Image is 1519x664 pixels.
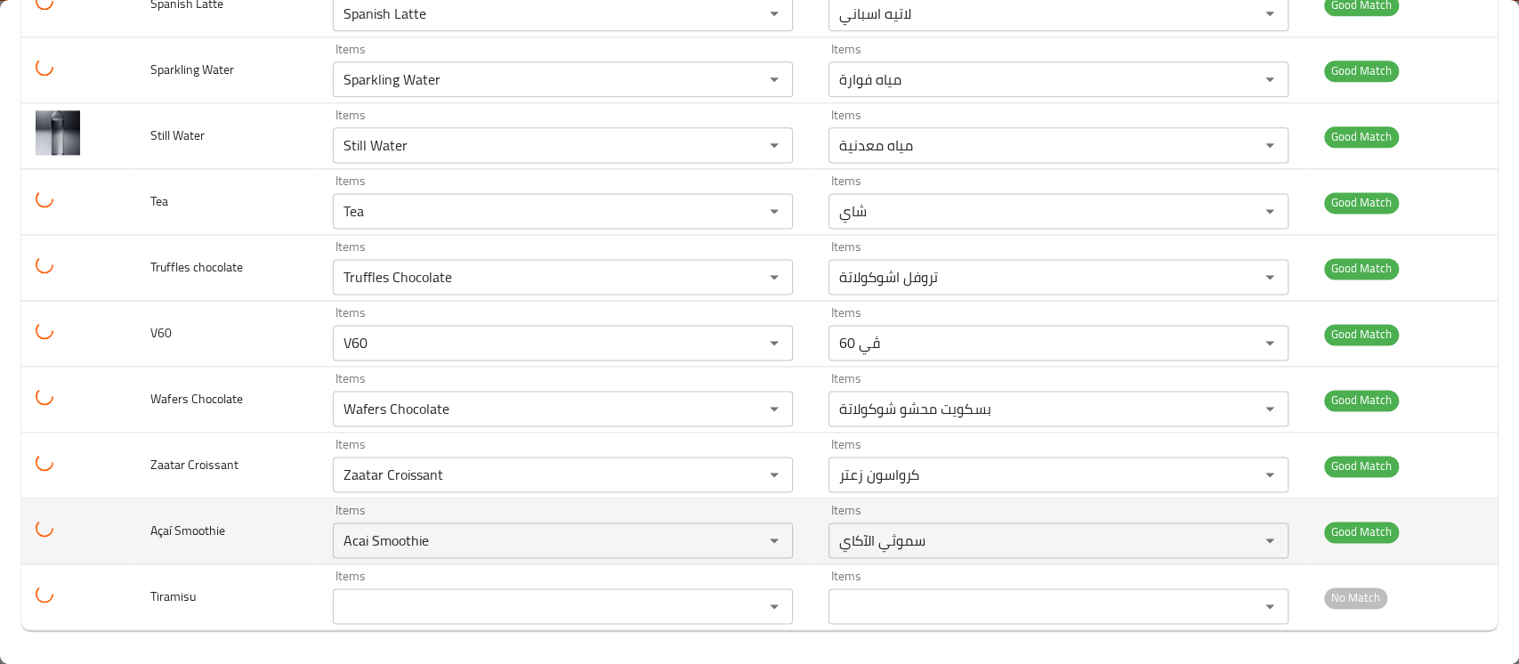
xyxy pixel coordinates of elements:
[1324,456,1399,476] span: Good Match
[1324,126,1399,147] span: Good Match
[762,1,787,26] button: Open
[1257,594,1282,619] button: Open
[762,198,787,223] button: Open
[149,453,238,476] span: Zaatar Croissant
[1257,264,1282,289] button: Open
[149,321,171,344] span: V60
[1324,522,1399,542] span: Good Match
[762,462,787,487] button: Open
[1257,133,1282,158] button: Open
[1324,390,1399,410] span: Good Match
[149,190,167,213] span: Tea
[762,330,787,355] button: Open
[1324,192,1399,213] span: Good Match
[149,58,233,81] span: Sparkling Water
[762,528,787,553] button: Open
[1257,528,1282,553] button: Open
[762,67,787,92] button: Open
[1324,61,1399,81] span: Good Match
[762,264,787,289] button: Open
[1324,324,1399,344] span: Good Match
[1324,258,1399,279] span: Good Match
[1257,396,1282,421] button: Open
[149,255,242,279] span: Truffles chocolate
[762,133,787,158] button: Open
[1257,330,1282,355] button: Open
[1324,587,1387,608] span: No Match
[149,519,224,542] span: Açaí Smoothie
[149,387,242,410] span: Wafers Chocolate
[36,110,80,155] img: Still Water
[1257,1,1282,26] button: Open
[1257,67,1282,92] button: Open
[149,585,195,608] span: Tiramisu
[1257,462,1282,487] button: Open
[149,124,204,147] span: Still Water
[1257,198,1282,223] button: Open
[762,396,787,421] button: Open
[762,594,787,619] button: Open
